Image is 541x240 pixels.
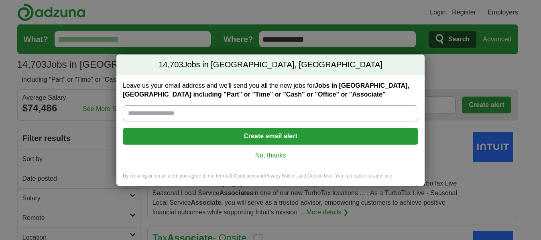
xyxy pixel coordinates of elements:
h2: Jobs in [GEOGRAPHIC_DATA], [GEOGRAPHIC_DATA] [116,54,425,75]
label: Leave us your email address and we'll send you all the new jobs for [123,81,418,99]
span: 14,703 [159,59,183,71]
button: Create email alert [123,128,418,145]
a: Privacy Notice [265,173,296,179]
div: By creating an email alert, you agree to our and , and Cookie Use. You can cancel at any time. [116,173,425,186]
a: No, thanks [129,151,412,160]
a: Terms & Conditions [215,173,256,179]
